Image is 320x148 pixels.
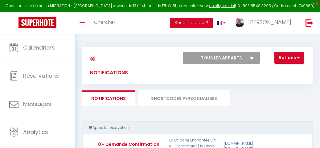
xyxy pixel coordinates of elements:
[89,12,120,34] a: Chercher
[87,52,136,80] h3: Notifications
[23,72,59,80] span: Réservations
[23,44,55,51] span: Calendriers
[209,3,235,8] a: en cliquant ici
[82,90,135,106] li: Notifications
[230,12,299,34] a: ... [PERSON_NAME]
[138,90,230,106] li: SHORTCODES PERSONNALISÉS
[18,17,56,28] img: Super Booking
[23,100,51,108] span: Messages
[274,52,304,64] button: Actions
[170,18,213,28] button: Besoin d'aide ?
[306,19,313,27] img: logout
[248,18,291,26] span: [PERSON_NAME]
[23,128,48,136] span: Analytics
[94,19,115,25] span: Chercher
[235,18,244,27] img: ...
[88,125,303,131] div: Après la réservation
[294,122,320,148] iframe: LiveChat chat widget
